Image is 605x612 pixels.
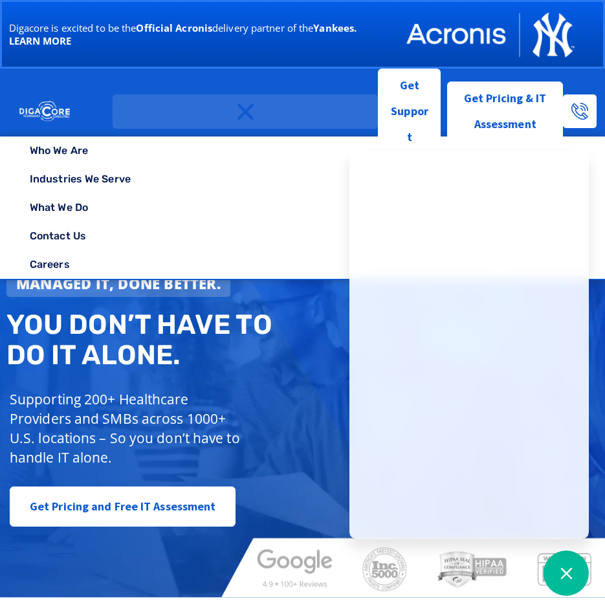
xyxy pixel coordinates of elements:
[447,82,563,141] a: Get Pricing & IT Assessment
[19,100,70,122] img: DigaCore Technology Consulting
[136,21,212,34] b: Official Acronis
[9,34,72,47] a: LEARN MORE
[30,494,215,519] span: Get Pricing and Free IT Assessment
[6,270,230,297] a: Managed IT, done better.
[16,274,221,293] strong: Managed IT, done better.
[10,389,253,467] p: Supporting 200+ Healthcare Providers and SMBs across 1000+ U.S. locations – So you don’t have to ...
[313,21,357,34] b: Yankees.
[9,21,369,47] p: Digacore is excited to be the delivery partner of the
[10,486,236,527] a: Get Pricing and Free IT Assessment
[457,85,553,137] span: Get Pricing & IT Assessment
[228,94,263,129] div: Menu Toggle
[404,9,575,60] img: Acronis
[378,69,441,154] a: Get Support
[389,72,430,150] span: Get Support
[349,151,589,539] iframe: Chatgenie Messenger
[6,310,307,369] h2: You don’t have to do IT alone.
